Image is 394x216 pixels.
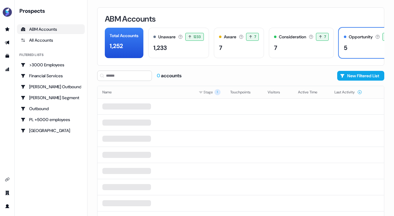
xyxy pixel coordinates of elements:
div: [PERSON_NAME] Outbound [21,84,81,90]
div: PL +5000 employees [21,117,81,123]
a: Go to team [2,188,12,198]
a: Go to Financial Services [17,71,85,81]
div: 1,233 [153,43,167,52]
a: ABM Accounts [17,24,85,34]
span: 7 [324,34,326,40]
a: All accounts [17,35,85,45]
a: Go to Kasper's Segment [17,93,85,103]
div: All Accounts [21,37,81,43]
a: Go to >3000 Employees [17,60,85,70]
a: Go to Outbound [17,104,85,113]
span: 1233 [194,34,201,40]
div: Financial Services [21,73,81,79]
a: Go to integrations [2,175,12,184]
span: 1 [214,89,221,95]
div: [GEOGRAPHIC_DATA] [21,127,81,134]
div: >3000 Employees [21,62,81,68]
button: Touchpoints [230,87,258,98]
h3: ABM Accounts [105,15,156,23]
a: Go to PL +5000 employees [17,115,85,124]
a: Go to attribution [2,64,12,74]
div: Opportunity [349,34,373,40]
div: Stage [199,89,221,95]
span: 0 [157,72,161,79]
a: Go to profile [2,201,12,211]
div: Unaware [158,34,176,40]
div: 1,252 [110,41,123,51]
a: Go to prospects [2,24,12,34]
a: Go to templates [2,51,12,61]
a: Go to outbound experience [2,38,12,47]
div: Outbound [21,106,81,112]
div: ABM Accounts [21,26,81,32]
button: Active Time [298,87,325,98]
div: 7 [274,43,277,52]
div: 5 [344,43,347,52]
div: 7 [219,43,222,52]
div: Prospects [19,7,85,15]
a: Go to Kasper's Outbound [17,82,85,92]
div: accounts [157,72,182,79]
button: New Filtered List [337,71,384,81]
button: Visitors [268,87,287,98]
button: Last Activity [334,87,362,98]
th: Name [98,86,194,98]
div: Consideration [279,34,306,40]
a: Go to Poland [17,126,85,135]
span: 7 [254,34,256,40]
div: Aware [224,34,236,40]
div: [PERSON_NAME] Segment [21,95,81,101]
div: Total Accounts [110,33,139,39]
div: Filtered lists [19,52,43,57]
